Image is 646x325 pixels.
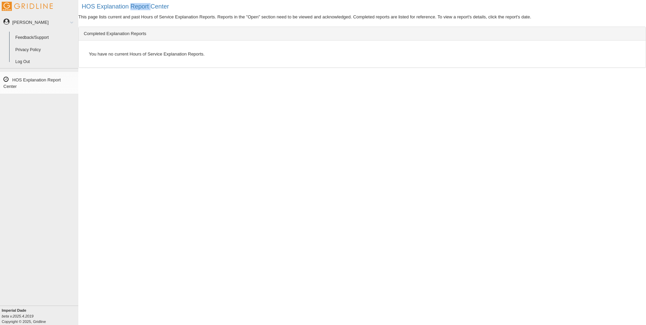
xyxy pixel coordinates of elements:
a: Feedback/Support [12,32,78,44]
a: Log Out [12,56,78,68]
h2: HOS Explanation Report Center [82,3,646,10]
div: Completed Explanation Reports [79,27,646,41]
a: Privacy Policy [12,44,78,56]
div: Copyright © 2025, Gridline [2,308,78,324]
b: Imperial Dade [2,308,26,312]
i: beta v.2025.4.2019 [2,314,33,318]
img: Gridline [2,2,53,11]
div: You have no current Hours of Service Explanation Reports. [84,46,641,62]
